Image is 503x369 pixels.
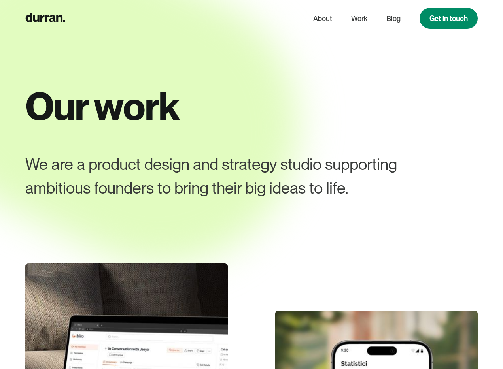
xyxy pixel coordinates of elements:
h1: Our work [25,85,478,127]
a: About [313,11,332,26]
div: We are a product design and strategy studio supporting ambitious founders to bring their big idea... [25,152,433,200]
a: Work [351,11,367,26]
a: Blog [386,11,401,26]
a: Get in touch [420,8,478,29]
a: home [25,11,65,26]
